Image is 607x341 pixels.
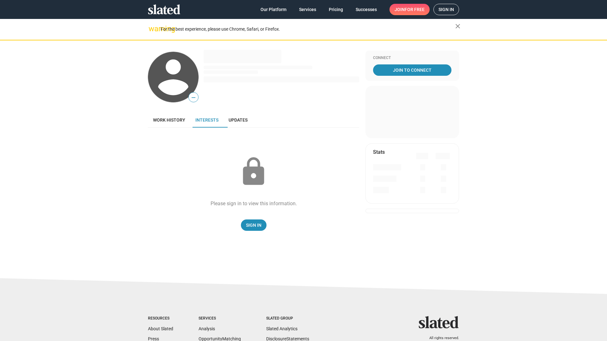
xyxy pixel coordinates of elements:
[148,316,173,321] div: Resources
[148,326,173,331] a: About Slated
[373,64,451,76] a: Join To Connect
[229,117,248,123] span: Updates
[433,4,459,15] a: Sign in
[389,4,430,15] a: Joinfor free
[374,64,450,76] span: Join To Connect
[246,219,261,231] span: Sign In
[153,117,185,123] span: Work history
[438,4,454,15] span: Sign in
[405,4,425,15] span: for free
[161,25,455,33] div: For the best experience, please use Chrome, Safari, or Firefox.
[189,93,198,102] span: —
[294,4,321,15] a: Services
[324,4,348,15] a: Pricing
[190,112,224,128] a: Interests
[195,117,218,123] span: Interests
[255,4,291,15] a: Our Platform
[329,4,343,15] span: Pricing
[211,200,297,207] div: Please sign in to view this information.
[356,4,377,15] span: Successes
[241,219,267,231] a: Sign In
[148,112,190,128] a: Work history
[266,316,309,321] div: Slated Group
[299,4,316,15] span: Services
[199,316,241,321] div: Services
[199,326,215,331] a: Analysis
[373,56,451,61] div: Connect
[261,4,286,15] span: Our Platform
[373,149,385,155] mat-card-title: Stats
[238,156,269,188] mat-icon: lock
[224,112,253,128] a: Updates
[266,326,297,331] a: Slated Analytics
[454,22,462,30] mat-icon: close
[351,4,382,15] a: Successes
[149,25,156,33] mat-icon: warning
[395,4,425,15] span: Join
